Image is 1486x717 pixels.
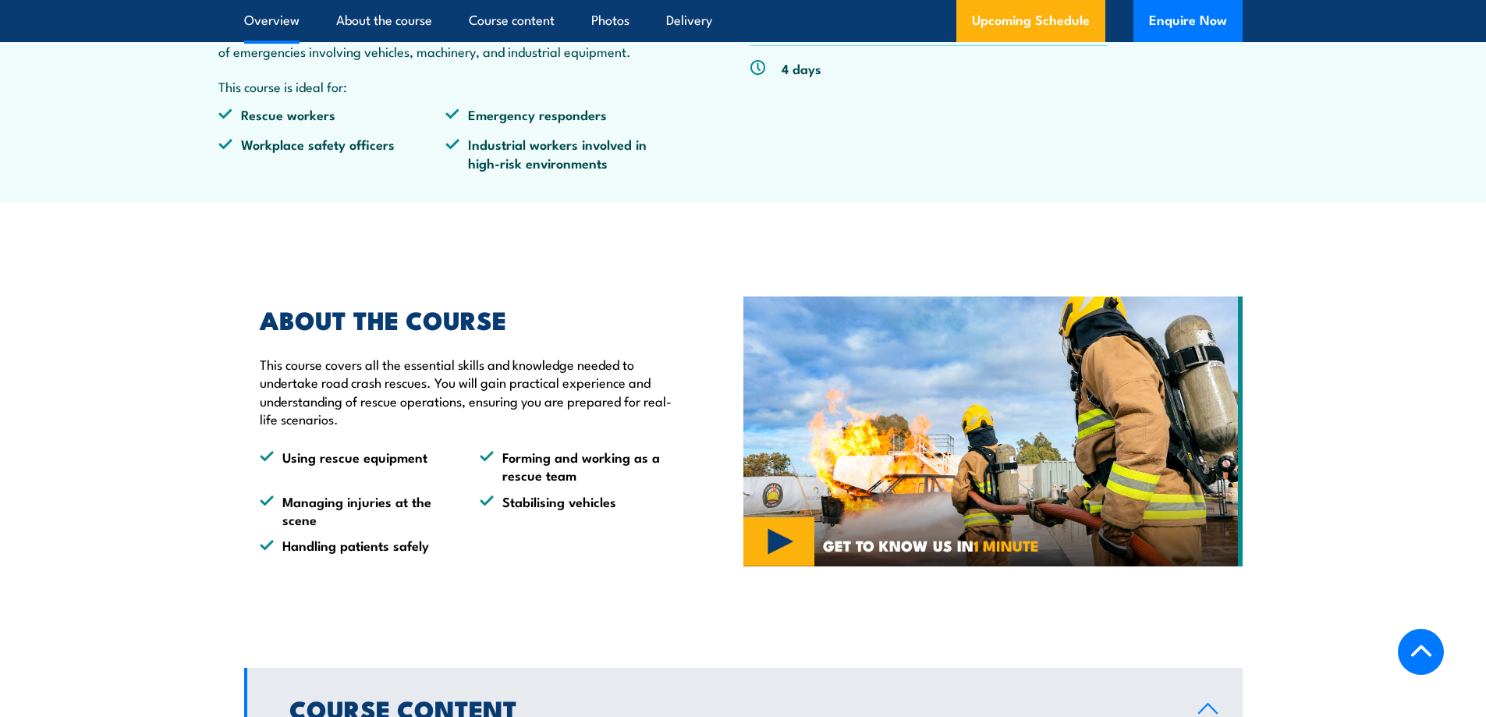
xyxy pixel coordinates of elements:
[260,536,452,554] li: Handling patients safely
[782,59,821,77] p: 4 days
[480,492,672,529] li: Stabilising vehicles
[480,448,672,485] li: Forming and working as a rescue team
[260,448,452,485] li: Using rescue equipment
[445,105,673,123] li: Emergency responders
[823,538,1039,552] span: GET TO KNOW US IN
[260,355,672,428] p: This course covers all the essential skills and knowledge needed to undertake road crash rescues....
[974,534,1039,556] strong: 1 MINUTE
[445,135,673,172] li: Industrial workers involved in high-risk environments
[218,77,674,95] p: This course is ideal for:
[218,135,446,172] li: Workplace safety officers
[260,308,672,330] h2: ABOUT THE COURSE
[260,492,452,529] li: Managing injuries at the scene
[218,105,446,123] li: Rescue workers
[743,296,1243,566] img: hero-image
